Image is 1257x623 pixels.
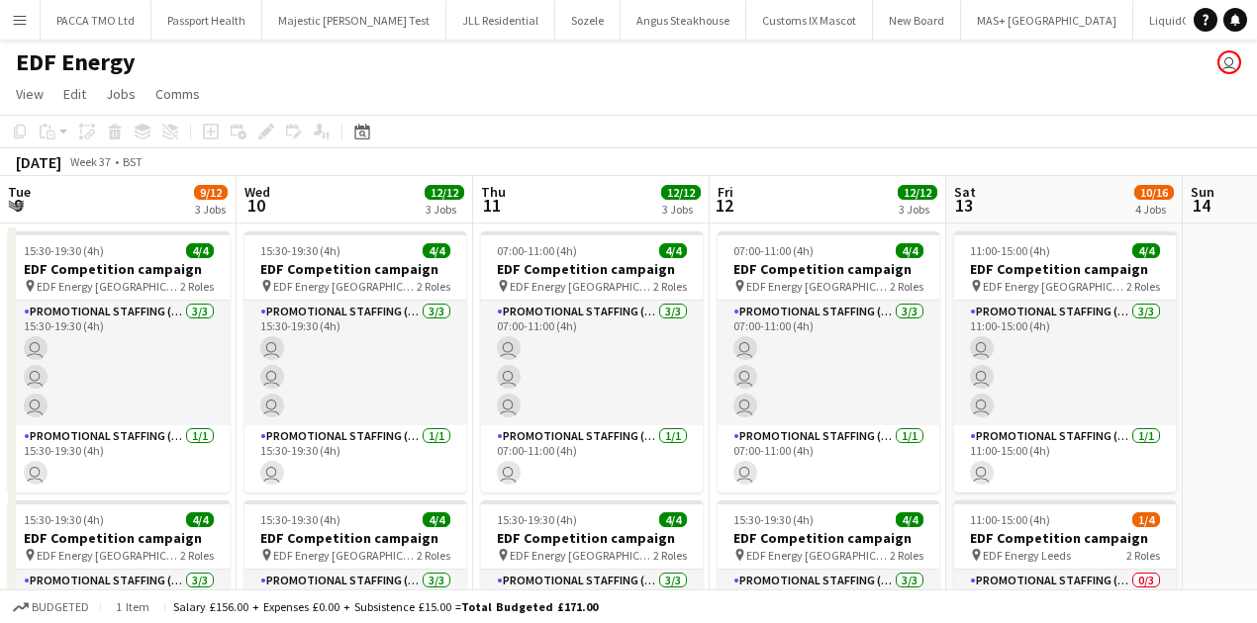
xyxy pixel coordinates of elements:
button: JLL Residential [446,1,555,40]
span: 4/4 [659,243,687,258]
div: 3 Jobs [662,202,700,217]
span: EDF Energy [GEOGRAPHIC_DATA] [983,279,1126,294]
h3: EDF Competition campaign [481,260,703,278]
app-job-card: 11:00-15:00 (4h)4/4EDF Competition campaign EDF Energy [GEOGRAPHIC_DATA]2 RolesPromotional Staffi... [954,231,1176,492]
span: Wed [244,183,270,201]
a: View [8,81,51,107]
span: EDF Energy [GEOGRAPHIC_DATA] [510,279,653,294]
h3: EDF Competition campaign [718,529,939,547]
h1: EDF Energy [16,47,136,77]
button: Budgeted [10,596,92,618]
span: 10/16 [1134,185,1174,200]
app-card-role: Promotional Staffing (Team Leader)1/107:00-11:00 (4h) [718,425,939,492]
button: Passport Health [151,1,262,40]
a: Edit [55,81,94,107]
div: 4 Jobs [1135,202,1173,217]
h3: EDF Competition campaign [954,529,1176,547]
a: Comms [147,81,208,107]
app-job-card: 15:30-19:30 (4h)4/4EDF Competition campaign EDF Energy [GEOGRAPHIC_DATA]2 RolesPromotional Staffi... [244,231,466,492]
app-card-role: Promotional Staffing (Flyering Staff)3/311:00-15:00 (4h) [954,301,1176,425]
span: 10 [242,194,270,217]
app-job-card: 15:30-19:30 (4h)4/4EDF Competition campaign EDF Energy [GEOGRAPHIC_DATA]2 RolesPromotional Staffi... [8,231,230,492]
div: 3 Jobs [195,202,227,217]
span: EDF Energy [GEOGRAPHIC_DATA] [510,548,653,563]
span: 11:00-15:00 (4h) [970,243,1050,258]
span: 4/4 [423,243,450,258]
button: Angus Steakhouse [621,1,746,40]
span: EDF Energy [GEOGRAPHIC_DATA] [273,279,417,294]
span: Comms [155,85,200,103]
div: Salary £156.00 + Expenses £0.00 + Subsistence £15.00 = [173,599,598,614]
span: 2 Roles [653,279,687,294]
span: Fri [718,183,733,201]
h3: EDF Competition campaign [8,260,230,278]
span: 1/4 [1132,512,1160,527]
app-user-avatar: Spencer Blackwell [1217,50,1241,74]
span: 9/12 [194,185,228,200]
button: New Board [873,1,961,40]
span: 15:30-19:30 (4h) [260,243,340,258]
h3: EDF Competition campaign [244,529,466,547]
span: EDF Energy [GEOGRAPHIC_DATA] [37,279,180,294]
button: Customs IX Mascot [746,1,873,40]
span: 1 item [109,599,156,614]
span: View [16,85,44,103]
span: Edit [63,85,86,103]
span: 12/12 [661,185,701,200]
span: 2 Roles [180,548,214,563]
div: 3 Jobs [426,202,463,217]
span: 2 Roles [1126,548,1160,563]
span: EDF Energy [GEOGRAPHIC_DATA] [746,548,890,563]
span: 12/12 [425,185,464,200]
span: 15:30-19:30 (4h) [733,512,814,527]
span: 15:30-19:30 (4h) [24,512,104,527]
span: 4/4 [896,512,923,527]
h3: EDF Competition campaign [481,529,703,547]
span: 2 Roles [417,548,450,563]
app-card-role: Promotional Staffing (Flyering Staff)3/307:00-11:00 (4h) [718,301,939,425]
span: 15:30-19:30 (4h) [497,512,577,527]
span: Sun [1191,183,1214,201]
app-card-role: Promotional Staffing (Team Leader)1/107:00-11:00 (4h) [481,425,703,492]
h3: EDF Competition campaign [244,260,466,278]
button: PACCA TMO Ltd [41,1,151,40]
app-job-card: 07:00-11:00 (4h)4/4EDF Competition campaign EDF Energy [GEOGRAPHIC_DATA]2 RolesPromotional Staffi... [718,231,939,492]
span: 2 Roles [653,548,687,563]
span: Tue [8,183,31,201]
span: EDF Energy [GEOGRAPHIC_DATA] [37,548,180,563]
span: 07:00-11:00 (4h) [733,243,814,258]
span: 2 Roles [180,279,214,294]
span: 9 [5,194,31,217]
div: 3 Jobs [899,202,936,217]
app-card-role: Promotional Staffing (Team Leader)1/115:30-19:30 (4h) [244,425,466,492]
span: 4/4 [659,512,687,527]
span: 2 Roles [890,548,923,563]
span: 4/4 [186,512,214,527]
h3: EDF Competition campaign [8,529,230,547]
span: 12 [715,194,733,217]
span: 4/4 [186,243,214,258]
span: EDF Energy [GEOGRAPHIC_DATA] [273,548,417,563]
app-card-role: Promotional Staffing (Flyering Staff)3/307:00-11:00 (4h) [481,301,703,425]
span: EDF Energy [GEOGRAPHIC_DATA] [746,279,890,294]
span: 2 Roles [417,279,450,294]
div: BST [123,154,143,169]
span: 2 Roles [1126,279,1160,294]
span: 11 [478,194,506,217]
span: Total Budgeted £171.00 [461,599,598,614]
span: Week 37 [65,154,115,169]
span: 15:30-19:30 (4h) [24,243,104,258]
app-card-role: Promotional Staffing (Flyering Staff)3/315:30-19:30 (4h) [8,301,230,425]
span: 11:00-15:00 (4h) [970,512,1050,527]
span: EDF Energy Leeds [983,548,1071,563]
span: 4/4 [423,512,450,527]
span: 07:00-11:00 (4h) [497,243,577,258]
div: 07:00-11:00 (4h)4/4EDF Competition campaign EDF Energy [GEOGRAPHIC_DATA]2 RolesPromotional Staffi... [481,231,703,492]
span: 4/4 [896,243,923,258]
span: 4/4 [1132,243,1160,258]
div: [DATE] [16,152,61,172]
span: 15:30-19:30 (4h) [260,512,340,527]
